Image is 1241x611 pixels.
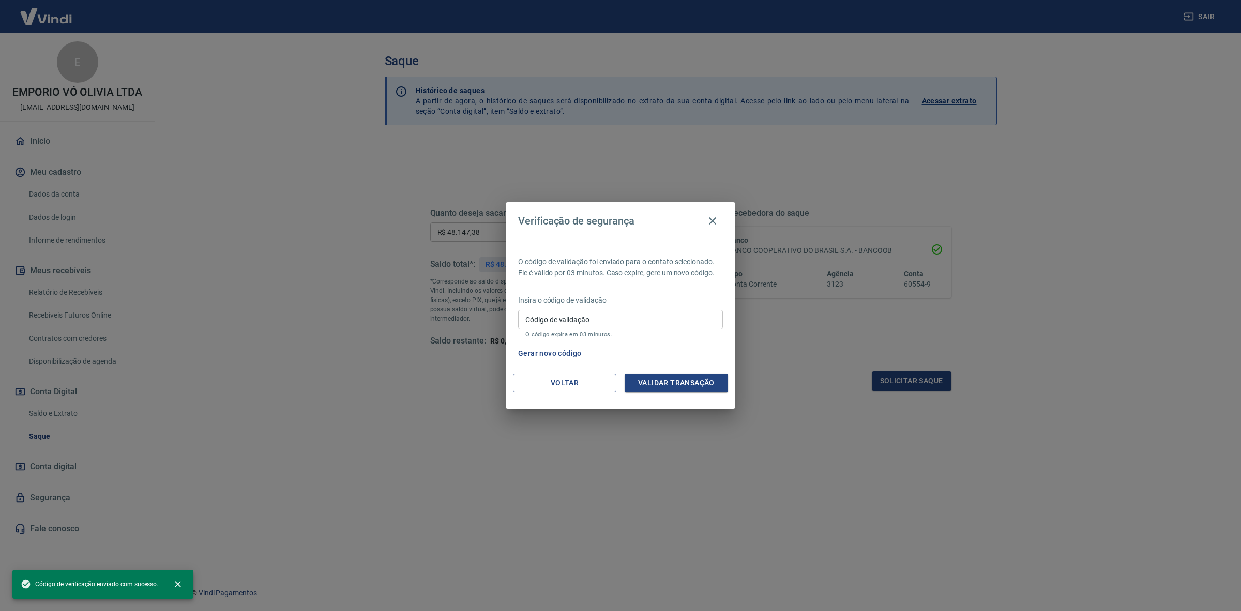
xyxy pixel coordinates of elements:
[167,573,189,595] button: close
[21,579,158,589] span: Código de verificação enviado com sucesso.
[518,215,634,227] h4: Verificação de segurança
[514,344,586,363] button: Gerar novo código
[625,374,728,393] button: Validar transação
[518,257,723,278] p: O código de validação foi enviado para o contato selecionado. Ele é válido por 03 minutos. Caso e...
[513,374,616,393] button: Voltar
[518,295,723,306] p: Insira o código de validação
[525,331,716,338] p: O código expira em 03 minutos.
